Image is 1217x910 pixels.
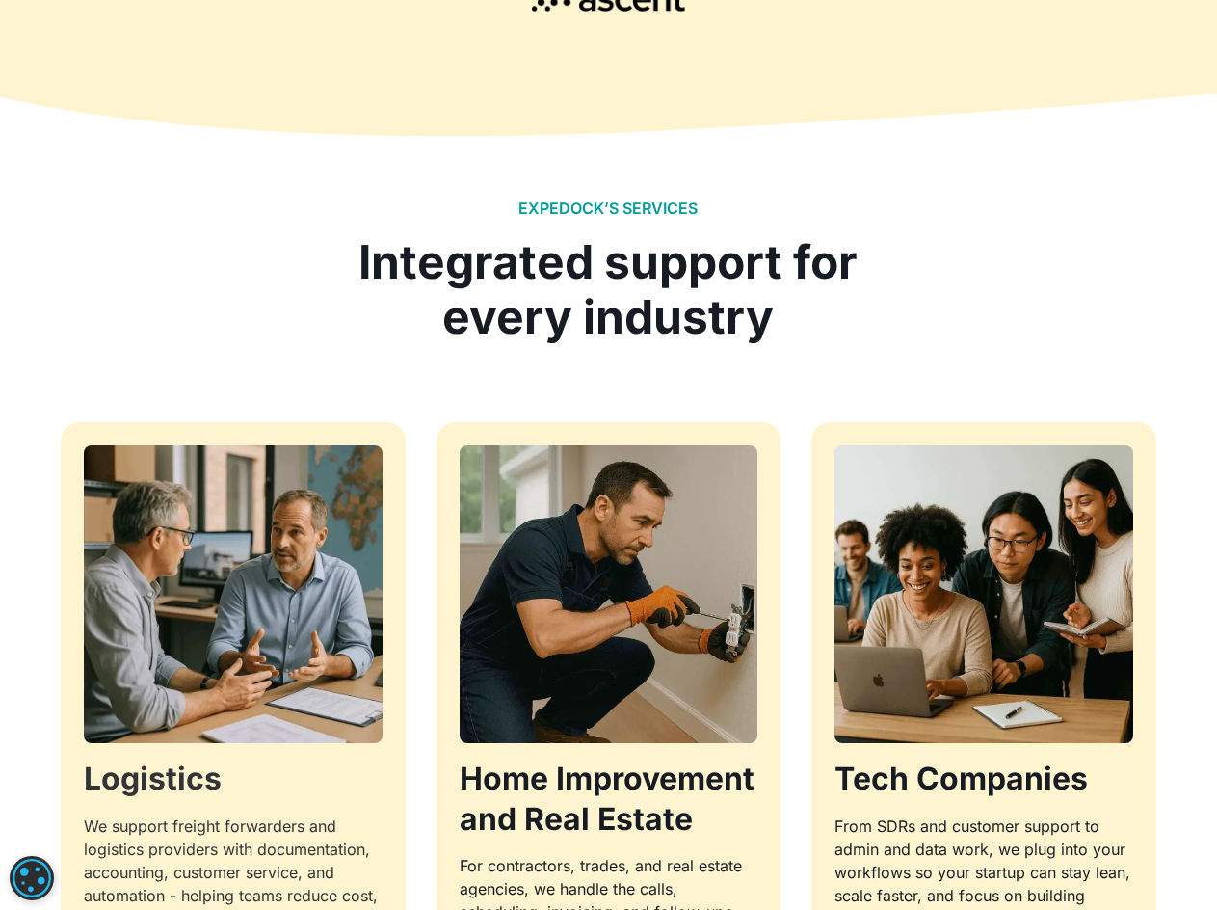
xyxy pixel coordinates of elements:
div: Integrated support for every industry [343,234,873,345]
h3: Tech Companies [834,759,1133,799]
h2: EXPEDOCK’S SERVICES [518,200,698,218]
h3: Home Improvement and Real Estate [460,759,758,839]
iframe: Chat Widget [896,702,1217,910]
h3: Logistics [84,759,383,799]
